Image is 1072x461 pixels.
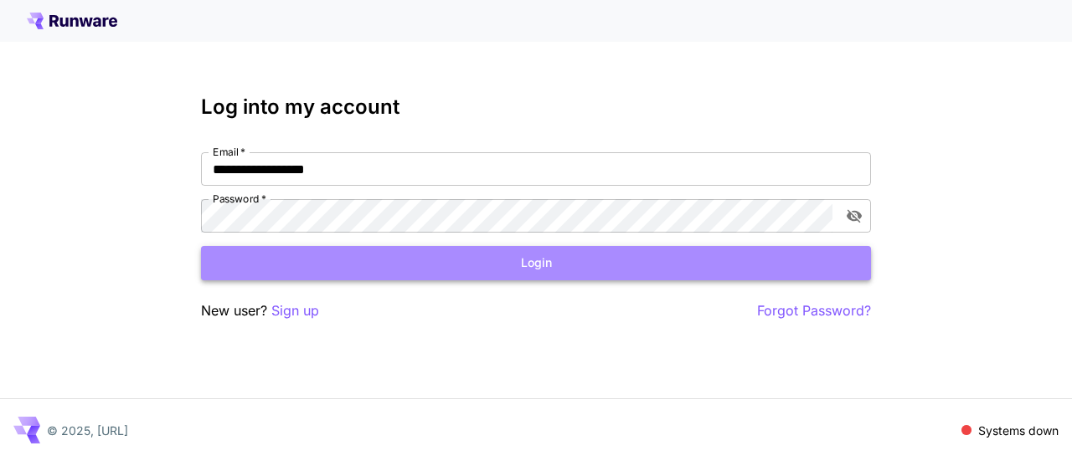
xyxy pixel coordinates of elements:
p: Systems down [978,422,1059,439]
label: Password [213,192,266,206]
button: Login [201,246,871,280]
label: Email [213,145,245,159]
h3: Log into my account [201,95,871,119]
p: © 2025, [URL] [47,422,128,439]
button: toggle password visibility [839,201,869,231]
button: Sign up [271,300,319,321]
button: Forgot Password? [757,300,871,321]
p: New user? [201,300,319,321]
